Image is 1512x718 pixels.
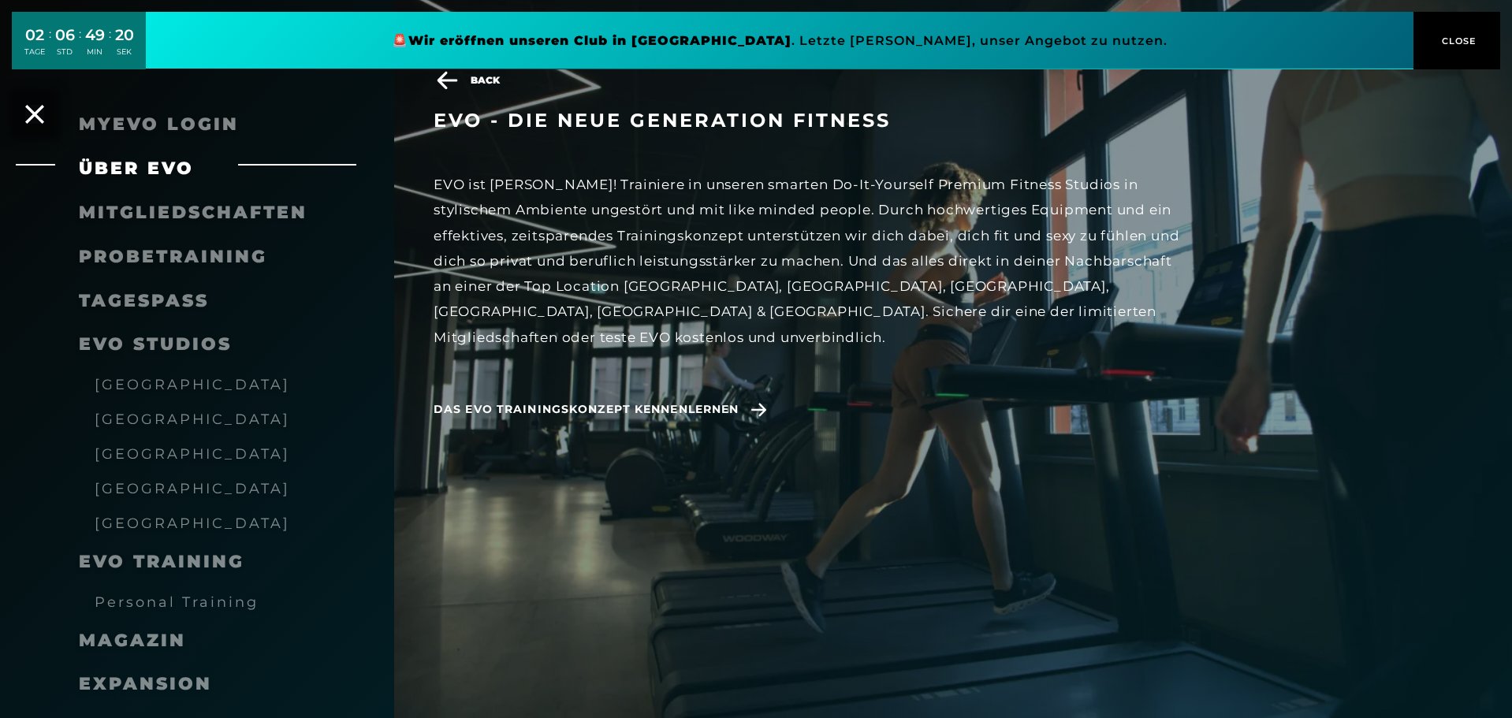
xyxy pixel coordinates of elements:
button: CLOSE [1413,12,1500,69]
div: STD [55,47,75,58]
div: 06 [55,24,75,47]
div: 49 [85,24,105,47]
div: : [49,25,51,67]
div: MIN [85,47,105,58]
div: : [109,25,111,67]
div: 20 [115,24,134,47]
div: SEK [115,47,134,58]
div: 02 [24,24,45,47]
a: MyEVO Login [79,113,239,135]
div: TAGE [24,47,45,58]
span: CLOSE [1438,34,1477,48]
h3: EVO - die neue Generation Fitness [434,109,1182,132]
div: : [79,25,81,67]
